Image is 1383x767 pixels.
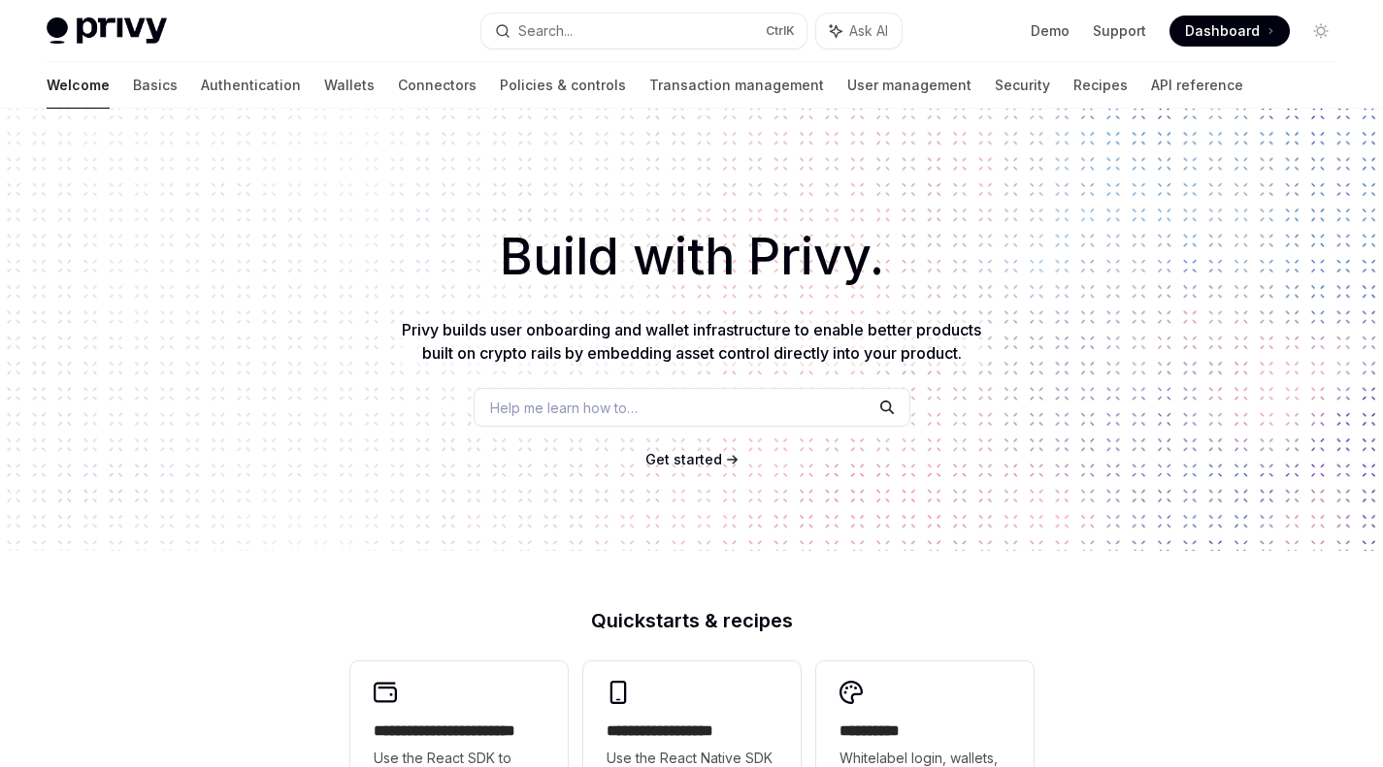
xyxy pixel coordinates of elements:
a: Welcome [47,62,110,109]
a: Support [1093,21,1146,41]
a: Connectors [398,62,477,109]
a: Basics [133,62,178,109]
a: Security [995,62,1050,109]
a: User management [847,62,971,109]
span: Ctrl K [766,23,795,39]
span: Help me learn how to… [490,398,638,418]
button: Toggle dark mode [1305,16,1336,47]
a: Policies & controls [500,62,626,109]
button: Search...CtrlK [481,14,806,48]
span: Ask AI [849,21,888,41]
span: Get started [645,451,722,467]
a: Recipes [1073,62,1128,109]
a: Demo [1031,21,1070,41]
h1: Build with Privy. [31,219,1352,295]
img: light logo [47,17,167,45]
h2: Quickstarts & recipes [350,611,1034,630]
span: Dashboard [1185,21,1260,41]
button: Ask AI [816,14,902,48]
a: Get started [645,450,722,469]
a: Transaction management [649,62,824,109]
span: Privy builds user onboarding and wallet infrastructure to enable better products built on crypto ... [402,320,981,363]
a: Dashboard [1169,16,1290,47]
a: Authentication [201,62,301,109]
div: Search... [518,19,573,43]
a: Wallets [324,62,375,109]
a: API reference [1151,62,1243,109]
